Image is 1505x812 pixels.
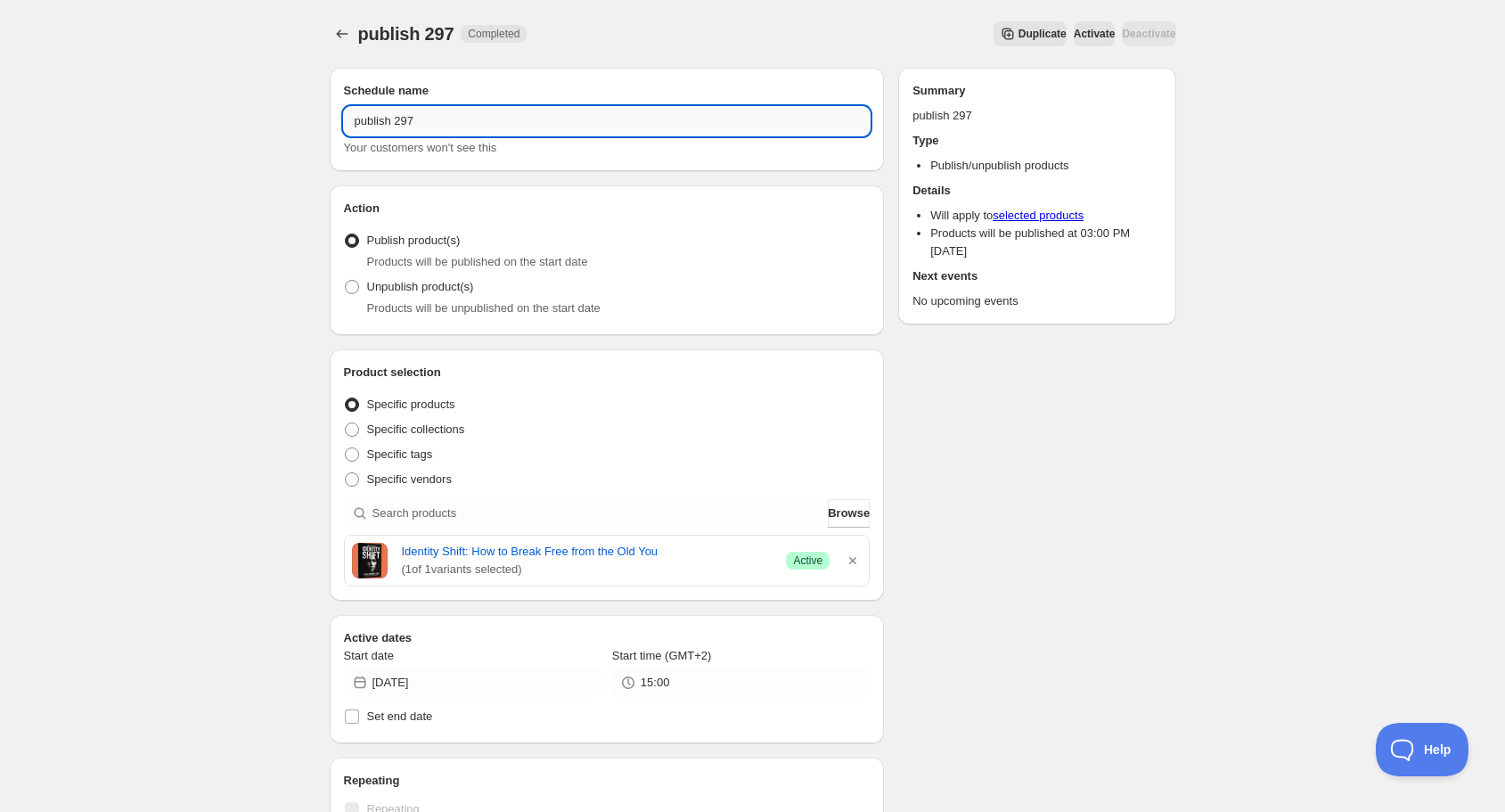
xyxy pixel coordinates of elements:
span: Set end date [367,709,433,723]
p: No upcoming events [912,292,1161,310]
h2: Product selection [344,364,871,381]
h2: Repeating [344,772,871,790]
a: Identity Shift: How to Break Free from the Old You [402,543,773,561]
h2: Next events [912,267,1161,285]
li: Will apply to [930,207,1161,225]
span: Active [793,554,822,568]
h2: Summary [912,82,1161,100]
p: publish 297 [912,107,1161,125]
button: Browse [828,499,870,528]
span: Start time (GMT+2) [612,649,712,662]
button: Secondary action label [994,21,1067,46]
span: Specific collections [367,422,465,436]
span: publish 297 [358,24,454,44]
span: Specific tags [367,447,433,461]
li: Publish/unpublish products [930,157,1161,175]
h2: Action [344,200,871,217]
span: Completed [468,27,519,41]
li: Products will be published at 03:00 PM [DATE] [930,225,1161,260]
span: Specific products [367,398,455,411]
button: Activate [1074,21,1116,46]
span: Products will be published on the start date [367,255,588,268]
input: Search products [372,499,825,528]
span: Specific vendors [367,472,452,486]
span: Start date [344,649,394,662]
h2: Active dates [344,629,871,647]
h2: Schedule name [344,82,871,100]
a: selected products [993,209,1084,222]
span: Publish product(s) [367,234,461,247]
span: Duplicate [1018,27,1067,41]
span: Activate [1074,27,1116,41]
span: Your customers won't see this [344,141,497,154]
span: Products will be unpublished on the start date [367,301,601,315]
span: Unpublish product(s) [367,280,474,293]
button: Schedules [330,21,355,46]
span: Browse [828,504,870,522]
span: ( 1 of 1 variants selected) [402,561,773,578]
h2: Type [912,132,1161,150]
img: Cover image of Identity Shift: How to Break Free from the Old You by Tyler Andrew Cole - publishe... [352,543,388,578]
h2: Details [912,182,1161,200]
iframe: Toggle Customer Support [1376,723,1469,776]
